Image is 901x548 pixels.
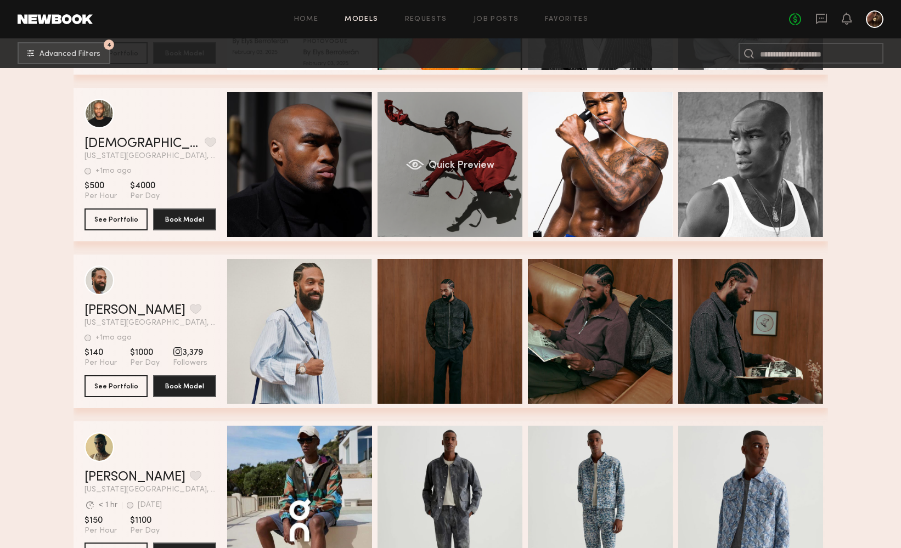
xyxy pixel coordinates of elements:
button: Book Model [153,208,216,230]
span: Per Hour [85,358,117,368]
span: [US_STATE][GEOGRAPHIC_DATA], [GEOGRAPHIC_DATA] [85,152,216,160]
span: $150 [85,515,117,526]
button: 4Advanced Filters [18,42,110,64]
a: Home [294,16,319,23]
a: [PERSON_NAME] [85,471,185,484]
span: Per Hour [85,191,117,201]
span: Followers [173,358,207,368]
button: Book Model [153,375,216,397]
a: Favorites [545,16,588,23]
a: [DEMOGRAPHIC_DATA] M. [85,137,200,150]
span: Quick Preview [428,161,494,171]
div: < 1 hr [98,501,117,509]
a: Job Posts [474,16,519,23]
div: [DATE] [138,501,162,509]
span: $140 [85,347,117,358]
span: $500 [85,180,117,191]
span: 3,379 [173,347,207,358]
span: Per Day [130,358,160,368]
span: Advanced Filters [40,50,100,58]
span: [US_STATE][GEOGRAPHIC_DATA], [GEOGRAPHIC_DATA] [85,486,216,494]
button: See Portfolio [85,208,148,230]
a: Models [345,16,378,23]
a: Requests [405,16,447,23]
span: $4000 [130,180,160,191]
div: +1mo ago [95,167,132,175]
span: [US_STATE][GEOGRAPHIC_DATA], [GEOGRAPHIC_DATA] [85,319,216,327]
span: $1100 [130,515,160,526]
div: +1mo ago [95,334,132,342]
button: See Portfolio [85,375,148,397]
span: Per Day [130,191,160,201]
span: 4 [107,42,111,47]
a: [PERSON_NAME] [85,304,185,317]
span: Per Day [130,526,160,536]
span: Per Hour [85,526,117,536]
span: $1000 [130,347,160,358]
